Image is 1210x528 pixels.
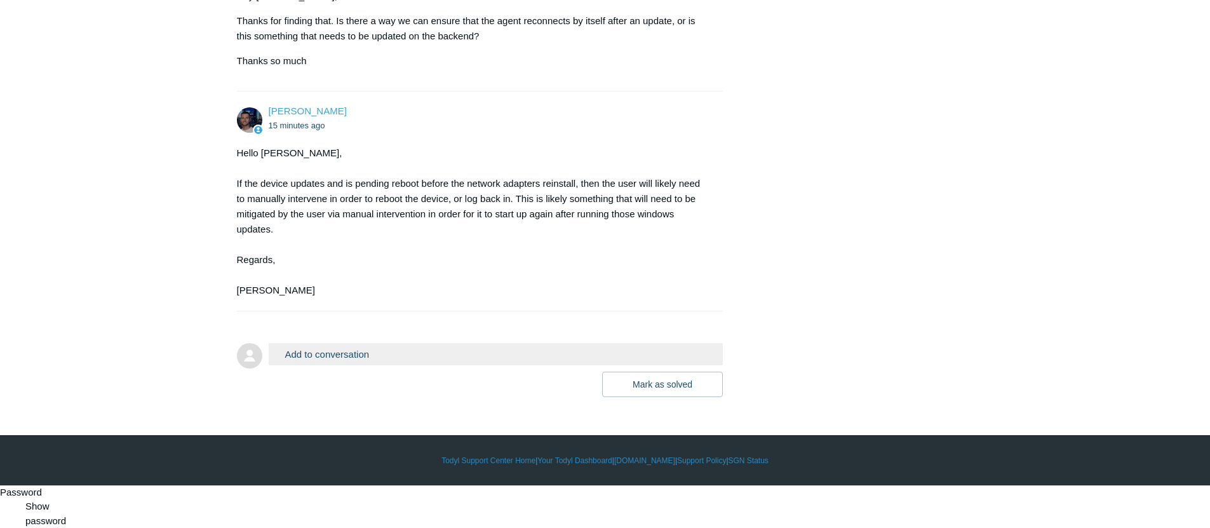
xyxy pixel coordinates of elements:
[269,121,325,130] time: 08/25/2025, 14:24
[269,105,347,116] span: Connor Davis
[269,105,347,116] a: [PERSON_NAME]
[237,455,974,466] div: | | | |
[614,455,675,466] a: [DOMAIN_NAME]
[602,372,723,397] button: Mark as solved
[237,146,711,298] div: Hello [PERSON_NAME], If the device updates and is pending reboot before the network adapters rein...
[269,343,723,365] button: Add to conversation
[729,455,769,466] a: SGN Status
[537,455,612,466] a: Your Todyl Dashboard
[237,53,711,69] p: Thanks so much
[441,455,535,466] a: Todyl Support Center Home
[237,13,711,44] p: Thanks for finding that. Is there a way we can ensure that the agent reconnects by itself after a...
[677,455,726,466] a: Support Policy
